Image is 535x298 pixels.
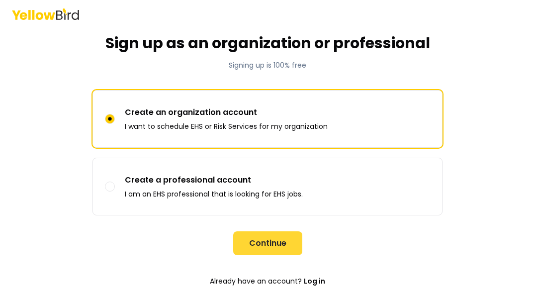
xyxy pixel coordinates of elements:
p: Create a professional account [125,174,303,186]
button: Create a professional accountI am an EHS professional that is looking for EHS jobs. [105,182,115,192]
p: Signing up is 100% free [105,60,430,70]
button: Create an organization accountI want to schedule EHS or Risk Services for my organization [105,114,115,124]
p: I am an EHS professional that is looking for EHS jobs. [125,189,303,199]
p: Create an organization account [125,106,328,118]
h1: Sign up as an organization or professional [105,34,430,52]
p: I want to schedule EHS or Risk Services for my organization [125,121,328,131]
p: Already have an account? [92,271,443,291]
a: Log in [304,271,325,291]
button: Continue [233,231,302,255]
